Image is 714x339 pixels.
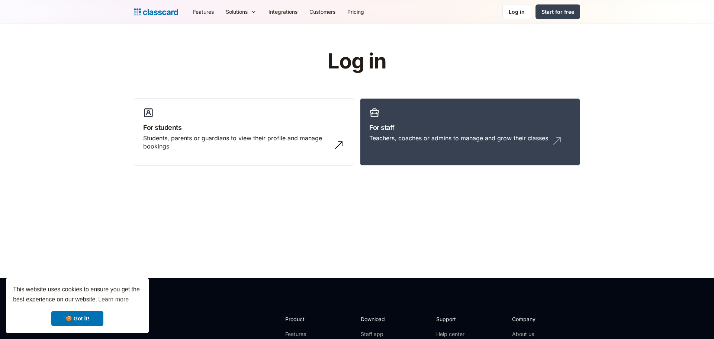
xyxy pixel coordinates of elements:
a: Pricing [341,3,370,20]
h1: Log in [239,50,475,73]
div: Start for free [541,8,574,16]
a: About us [512,330,562,338]
a: Customers [303,3,341,20]
a: Start for free [535,4,580,19]
h3: For students [143,122,345,132]
div: cookieconsent [6,278,149,333]
h3: For staff [369,122,571,132]
div: Log in [509,8,525,16]
a: Integrations [263,3,303,20]
span: This website uses cookies to ensure you get the best experience on our website. [13,285,142,305]
h2: Company [512,315,562,323]
a: Help center [436,330,466,338]
div: Students, parents or guardians to view their profile and manage bookings [143,134,330,151]
h2: Download [361,315,391,323]
a: Features [285,330,325,338]
div: Solutions [220,3,263,20]
a: Log in [502,4,531,19]
a: home [134,7,178,17]
div: Solutions [226,8,248,16]
a: Staff app [361,330,391,338]
a: For studentsStudents, parents or guardians to view their profile and manage bookings [134,98,354,166]
a: Features [187,3,220,20]
a: dismiss cookie message [51,311,103,326]
a: For staffTeachers, coaches or admins to manage and grow their classes [360,98,580,166]
h2: Product [285,315,325,323]
a: learn more about cookies [97,294,130,305]
div: Teachers, coaches or admins to manage and grow their classes [369,134,548,142]
h2: Support [436,315,466,323]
